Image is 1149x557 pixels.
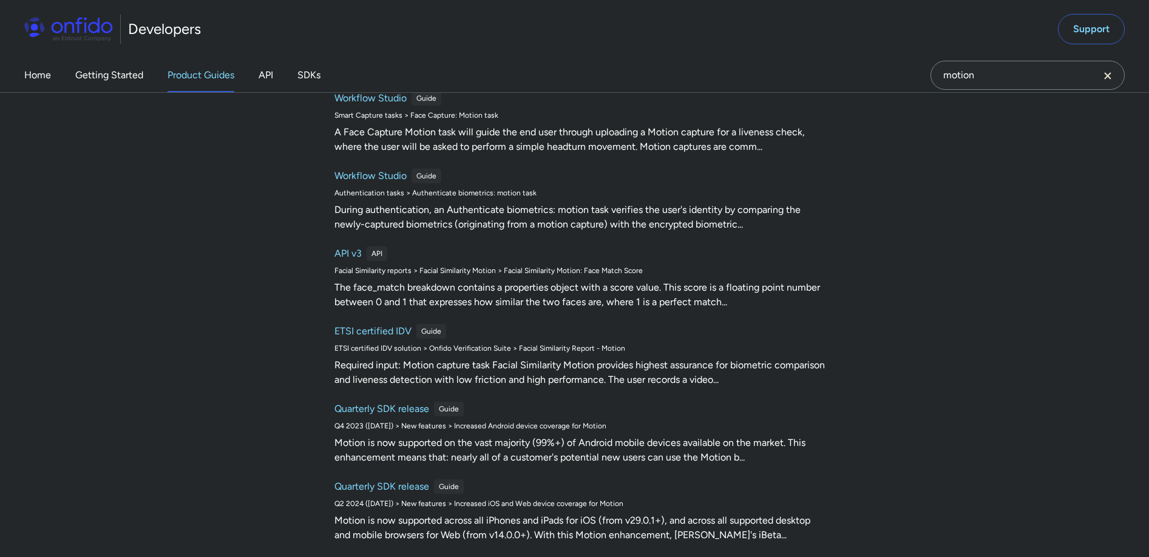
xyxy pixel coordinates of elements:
a: Workflow StudioGuideAuthentication tasks > Authenticate biometrics: motion taskDuring authenticat... [330,164,830,237]
h6: ETSI certified IDV [334,324,412,339]
h6: Quarterly SDK release [334,479,429,494]
a: API [259,58,273,92]
a: Product Guides [168,58,234,92]
div: Smart Capture tasks > Face Capture: Motion task [334,110,825,120]
div: The face_match breakdown contains a properties object with a score value. This score is a floatin... [334,280,825,309]
a: Quarterly SDK releaseGuideQ4 2023 ([DATE]) > New features > Increased Android device coverage for... [330,397,830,470]
h6: API v3 [334,246,362,261]
a: ETSI certified IDVGuideETSI certified IDV solution > Onfido Verification Suite > Facial Similarit... [330,319,830,392]
h6: Workflow Studio [334,91,407,106]
input: Onfido search input field [930,61,1125,90]
a: API v3APIFacial Similarity reports > Facial Similarity Motion > Facial Similarity Motion: Face Ma... [330,241,830,314]
div: API [367,246,387,261]
div: Guide [434,479,464,494]
div: Required input: Motion capture task Facial Similarity Motion provides highest assurance for biome... [334,358,825,387]
div: Q4 2023 ([DATE]) > New features > Increased Android device coverage for Motion [334,421,825,431]
a: Support [1058,14,1125,44]
div: ETSI certified IDV solution > Onfido Verification Suite > Facial Similarity Report - Motion [334,343,825,353]
img: Onfido Logo [24,17,113,41]
h1: Developers [128,19,201,39]
a: Getting Started [75,58,143,92]
h6: Workflow Studio [334,169,407,183]
div: Facial Similarity reports > Facial Similarity Motion > Facial Similarity Motion: Face Match Score [334,266,825,275]
a: SDKs [297,58,320,92]
div: Motion is now supported on the vast majority (99%+) of Android mobile devices available on the ma... [334,436,825,465]
svg: Clear search field button [1100,69,1115,83]
div: A Face Capture Motion task will guide the end user through uploading a Motion capture for a liven... [334,125,825,154]
div: Q2 2024 ([DATE]) > New features > Increased iOS and Web device coverage for Motion [334,499,825,508]
a: Home [24,58,51,92]
h6: Quarterly SDK release [334,402,429,416]
div: Motion is now supported across all iPhones and iPads for iOS (from v29.0.1+), and across all supp... [334,513,825,542]
div: During authentication, an Authenticate biometrics: motion task verifies the user's identity by co... [334,203,825,232]
a: Workflow StudioGuideSmart Capture tasks > Face Capture: Motion taskA Face Capture Motion task wil... [330,86,830,159]
a: Quarterly SDK releaseGuideQ2 2024 ([DATE]) > New features > Increased iOS and Web device coverage... [330,474,830,547]
div: Guide [416,324,446,339]
div: Guide [412,169,441,183]
div: Guide [412,91,441,106]
div: Authentication tasks > Authenticate biometrics: motion task [334,188,825,198]
div: Guide [434,402,464,416]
